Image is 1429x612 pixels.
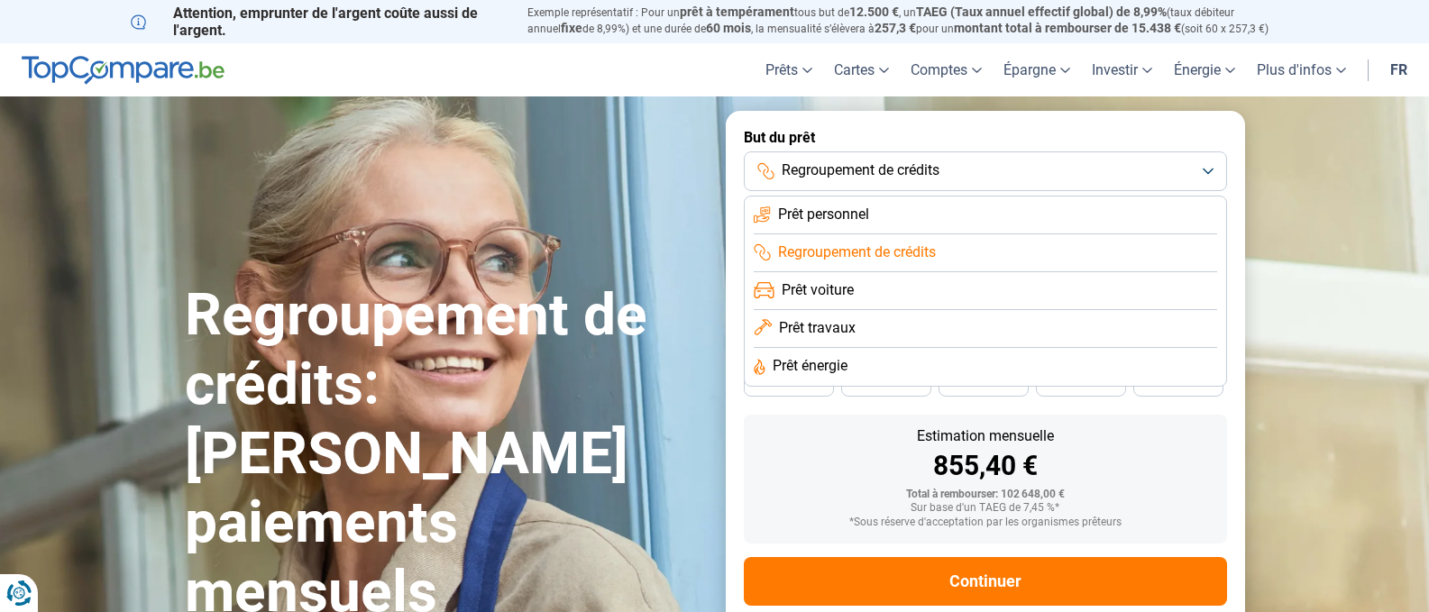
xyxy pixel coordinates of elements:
span: 60 mois [706,21,751,35]
div: Sur base d'un TAEG de 7,45 %* [758,502,1213,515]
span: Prêt personnel [778,205,869,224]
a: Comptes [900,43,993,96]
span: Prêt travaux [779,318,856,338]
span: 42 mois [866,378,906,388]
span: TAEG (Taux annuel effectif global) de 8,99% [916,5,1167,19]
p: Attention, emprunter de l'argent coûte aussi de l'argent. [131,5,506,39]
a: Prêts [755,43,823,96]
span: 12.500 € [849,5,899,19]
a: Investir [1081,43,1163,96]
span: 257,3 € [875,21,916,35]
span: Regroupement de crédits [778,242,936,262]
button: Regroupement de crédits [744,151,1227,191]
span: Prêt énergie [773,356,847,376]
p: Exemple représentatif : Pour un tous but de , un (taux débiteur annuel de 8,99%) et une durée de ... [527,5,1299,37]
span: Regroupement de crédits [782,160,939,180]
button: Continuer [744,557,1227,606]
span: fixe [561,21,582,35]
span: 24 mois [1159,378,1198,388]
a: Épargne [993,43,1081,96]
span: Prêt voiture [782,280,854,300]
div: Total à rembourser: 102 648,00 € [758,489,1213,501]
label: But du prêt [744,129,1227,146]
a: Plus d'infos [1246,43,1357,96]
a: fr [1379,43,1418,96]
span: 30 mois [1061,378,1101,388]
a: Énergie [1163,43,1246,96]
span: montant total à rembourser de 15.438 € [954,21,1181,35]
div: *Sous réserve d'acceptation par les organismes prêteurs [758,516,1213,529]
a: Cartes [823,43,900,96]
div: 855,40 € [758,452,1213,480]
img: TopCompare [22,56,224,85]
div: Estimation mensuelle [758,429,1213,443]
span: 48 mois [769,378,809,388]
span: prêt à tempérament [680,5,794,19]
span: 36 mois [964,378,1003,388]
